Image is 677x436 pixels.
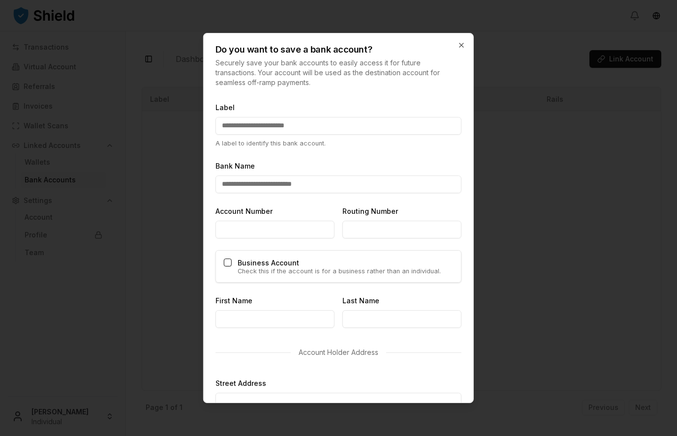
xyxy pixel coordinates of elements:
label: Business Account [238,259,299,267]
label: Bank Name [215,162,255,170]
label: First Name [215,297,252,305]
h2: Do you want to save a bank account? [215,45,462,54]
label: Street Address [215,379,266,388]
p: A label to identify this bank account. [215,139,462,148]
p: Account Holder Address [299,348,378,358]
label: Routing Number [342,207,398,215]
p: Securely save your bank accounts to easily access it for future transactions. Your account will b... [215,58,462,87]
label: Account Number [215,207,273,215]
label: Label [215,103,235,112]
p: Check this if the account is for a business rather than an individual. [238,268,441,275]
label: Last Name [342,297,379,305]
